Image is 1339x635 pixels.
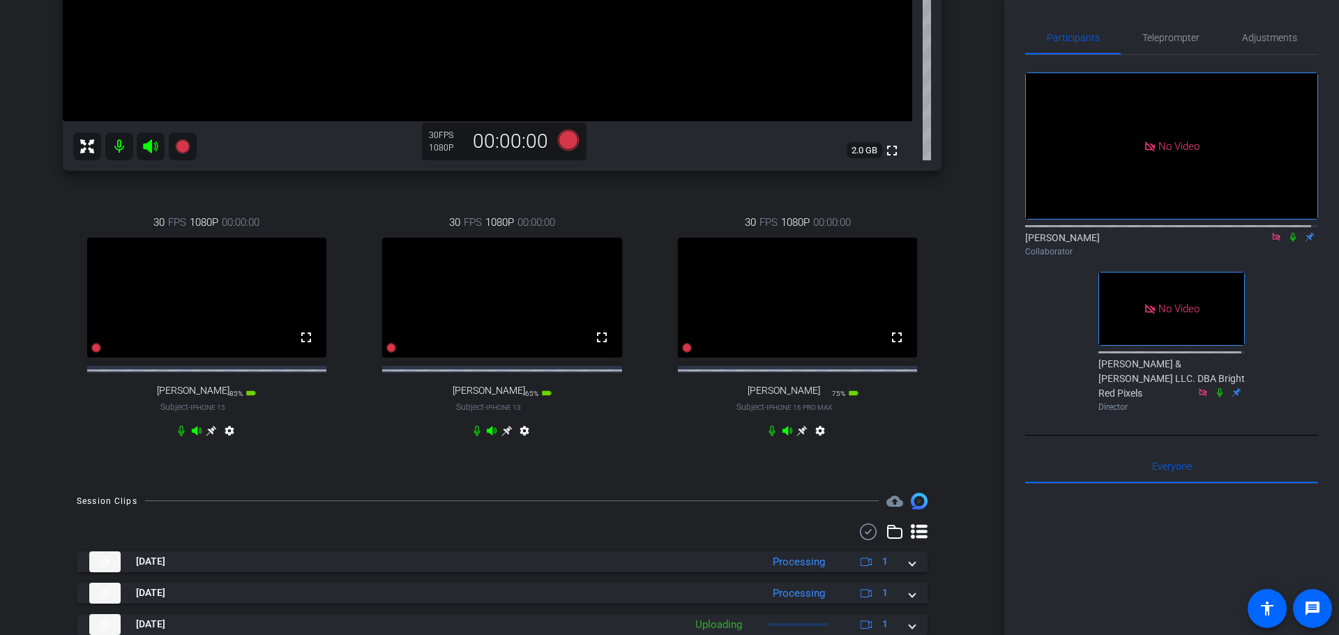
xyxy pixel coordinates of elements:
span: 00:00:00 [517,215,555,230]
mat-icon: settings [221,425,238,442]
mat-expansion-panel-header: thumb-nail[DATE]Uploading1 [77,614,928,635]
span: Everyone [1152,461,1192,471]
span: 30 [449,215,460,230]
span: [DATE] [136,617,165,632]
mat-icon: battery_std [541,388,552,399]
div: Uploading [688,617,749,633]
span: FPS [464,215,482,230]
div: Processing [766,586,832,602]
mat-icon: fullscreen [888,329,905,346]
span: FPS [439,130,453,140]
span: FPS [168,215,186,230]
span: [PERSON_NAME] [157,385,229,397]
span: FPS [759,215,778,230]
mat-icon: message [1304,600,1321,617]
span: 1080P [190,215,218,230]
div: [PERSON_NAME] & [PERSON_NAME] LLC. DBA Bright Red Pixels [1098,357,1245,413]
span: - [484,402,486,412]
span: Adjustments [1242,33,1297,43]
div: Session Clips [77,494,137,508]
mat-expansion-panel-header: thumb-nail[DATE]Processing1 [77,583,928,604]
span: 65% [525,390,538,397]
mat-icon: settings [812,425,829,442]
mat-icon: battery_std [245,388,257,399]
span: 1080P [485,215,514,230]
mat-icon: cloud_upload [886,493,903,510]
mat-icon: fullscreen [593,329,610,346]
div: Processing [766,554,832,570]
span: 30 [745,215,756,230]
span: Subject [736,401,832,413]
span: No Video [1158,303,1200,315]
span: iPhone 15 [190,404,225,411]
span: Teleprompter [1142,33,1200,43]
span: 75% [832,390,845,397]
span: - [188,402,190,412]
img: thumb-nail [89,614,121,635]
span: iPhone 13 [486,404,521,411]
div: Director [1098,401,1245,413]
span: Destinations for your clips [886,493,903,510]
span: [PERSON_NAME] [748,385,820,397]
img: Session clips [911,493,928,510]
span: 00:00:00 [222,215,259,230]
img: thumb-nail [89,551,121,572]
mat-icon: settings [516,425,533,442]
span: 1080P [781,215,810,230]
span: 85% [229,390,243,397]
span: [DATE] [136,586,165,600]
span: Subject [456,401,521,413]
div: 00:00:00 [464,130,557,153]
mat-icon: fullscreen [298,329,315,346]
span: 30 [153,215,165,230]
mat-icon: fullscreen [884,142,900,159]
span: iPhone 16 Pro Max [766,404,832,411]
mat-icon: accessibility [1259,600,1276,617]
span: Subject [160,401,225,413]
span: Participants [1047,33,1100,43]
span: 1 [882,586,888,600]
span: No Video [1158,139,1200,152]
img: thumb-nail [89,583,121,604]
span: 00:00:00 [813,215,851,230]
span: - [764,402,766,412]
span: 1 [882,617,888,632]
span: 1 [882,554,888,569]
mat-expansion-panel-header: thumb-nail[DATE]Processing1 [77,551,928,572]
span: 2.0 GB [847,142,882,159]
span: [PERSON_NAME] [453,385,525,397]
span: [DATE] [136,554,165,569]
div: 1080P [429,142,464,153]
div: Collaborator [1025,245,1318,258]
mat-icon: battery_std [848,388,859,399]
div: 30 [429,130,464,141]
div: [PERSON_NAME] [1025,231,1318,258]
